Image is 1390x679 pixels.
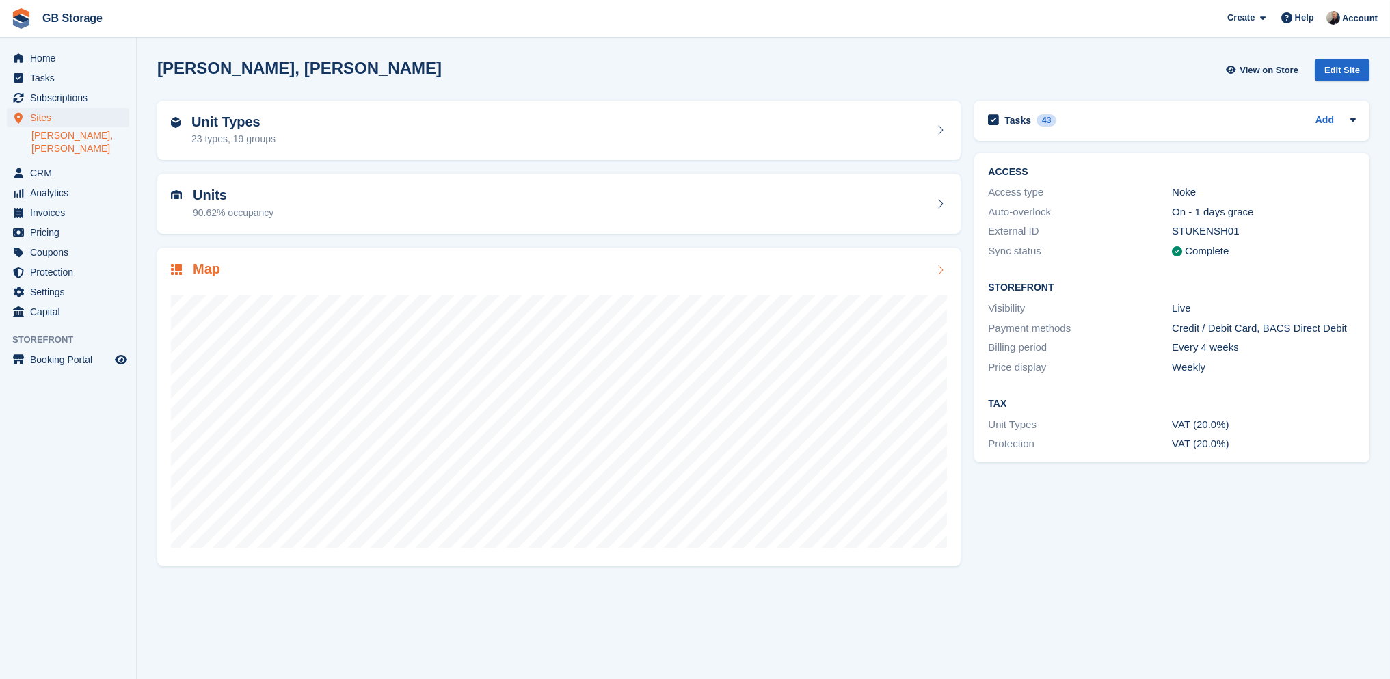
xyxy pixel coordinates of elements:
a: GB Storage [37,7,108,29]
div: Edit Site [1315,59,1369,81]
img: stora-icon-8386f47178a22dfd0bd8f6a31ec36ba5ce8667c1dd55bd0f319d3a0aa187defe.svg [11,8,31,29]
span: CRM [30,163,112,183]
div: Visibility [988,301,1172,317]
div: On - 1 days grace [1172,204,1356,220]
span: Account [1342,12,1378,25]
h2: Tasks [1004,114,1031,127]
a: Map [157,248,961,567]
span: Capital [30,302,112,321]
a: Add [1315,113,1334,129]
span: Booking Portal [30,350,112,369]
span: Protection [30,263,112,282]
span: Sites [30,108,112,127]
div: Complete [1185,243,1229,259]
div: Live [1172,301,1356,317]
h2: Units [193,187,273,203]
div: Every 4 weeks [1172,340,1356,356]
span: View on Store [1240,64,1298,77]
a: Edit Site [1315,59,1369,87]
a: Units 90.62% occupancy [157,174,961,234]
a: [PERSON_NAME], [PERSON_NAME] [31,129,129,155]
div: VAT (20.0%) [1172,417,1356,433]
a: menu [7,88,129,107]
h2: Tax [988,399,1356,410]
a: Unit Types 23 types, 19 groups [157,101,961,161]
a: menu [7,49,129,68]
div: Price display [988,360,1172,375]
div: Billing period [988,340,1172,356]
div: Weekly [1172,360,1356,375]
span: Storefront [12,333,136,347]
h2: [PERSON_NAME], [PERSON_NAME] [157,59,442,77]
img: Karl Walker [1326,11,1340,25]
div: Access type [988,185,1172,200]
h2: ACCESS [988,167,1356,178]
a: menu [7,223,129,242]
h2: Unit Types [191,114,276,130]
span: Analytics [30,183,112,202]
img: unit-icn-7be61d7bf1b0ce9d3e12c5938cc71ed9869f7b940bace4675aadf7bd6d80202e.svg [171,190,182,200]
a: menu [7,183,129,202]
span: Home [30,49,112,68]
div: Credit / Debit Card, BACS Direct Debit [1172,321,1356,336]
h2: Map [193,261,220,277]
span: Help [1295,11,1314,25]
img: unit-type-icn-2b2737a686de81e16bb02015468b77c625bbabd49415b5ef34ead5e3b44a266d.svg [171,117,181,128]
div: 90.62% occupancy [193,206,273,220]
h2: Storefront [988,282,1356,293]
a: Preview store [113,351,129,368]
a: menu [7,350,129,369]
div: Unit Types [988,417,1172,433]
span: Create [1227,11,1255,25]
div: Auto-overlock [988,204,1172,220]
span: Invoices [30,203,112,222]
a: menu [7,68,129,88]
a: View on Store [1224,59,1304,81]
span: Subscriptions [30,88,112,107]
a: menu [7,302,129,321]
a: menu [7,263,129,282]
div: 23 types, 19 groups [191,132,276,146]
div: Payment methods [988,321,1172,336]
img: map-icn-33ee37083ee616e46c38cad1a60f524a97daa1e2b2c8c0bc3eb3415660979fc1.svg [171,264,182,275]
a: menu [7,108,129,127]
div: Sync status [988,243,1172,259]
span: Settings [30,282,112,302]
div: Nokē [1172,185,1356,200]
div: 43 [1037,114,1056,127]
div: STUKENSH01 [1172,224,1356,239]
a: menu [7,163,129,183]
span: Coupons [30,243,112,262]
a: menu [7,282,129,302]
span: Tasks [30,68,112,88]
a: menu [7,203,129,222]
a: menu [7,243,129,262]
div: Protection [988,436,1172,452]
span: Pricing [30,223,112,242]
div: External ID [988,224,1172,239]
div: VAT (20.0%) [1172,436,1356,452]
